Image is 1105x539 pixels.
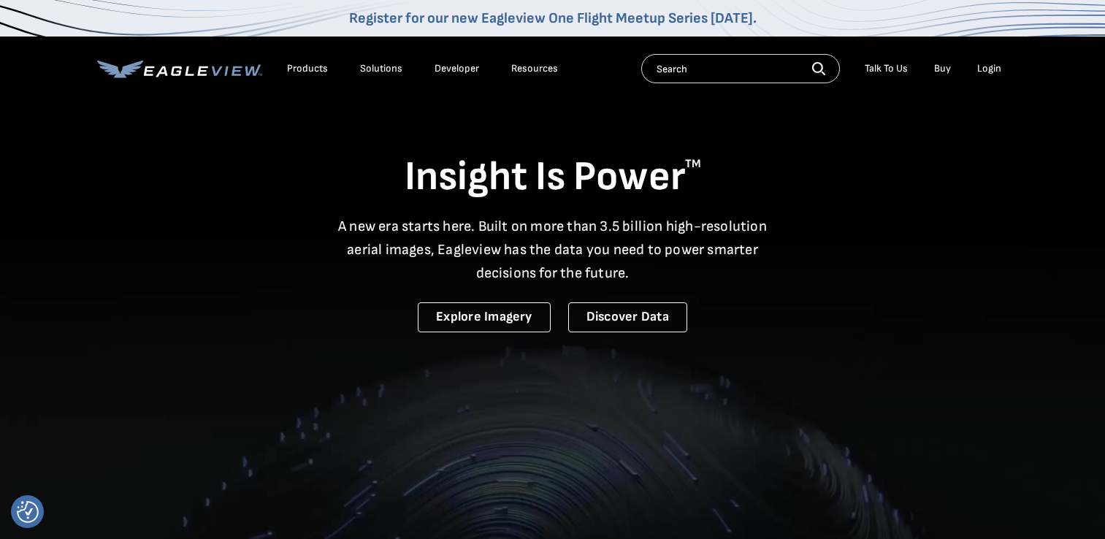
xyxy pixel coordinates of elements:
[685,157,701,171] sup: TM
[329,215,776,285] p: A new era starts here. Built on more than 3.5 billion high-resolution aerial images, Eagleview ha...
[287,62,328,75] div: Products
[865,62,908,75] div: Talk To Us
[568,302,687,332] a: Discover Data
[349,9,757,27] a: Register for our new Eagleview One Flight Meetup Series [DATE].
[641,54,840,83] input: Search
[435,62,479,75] a: Developer
[977,62,1001,75] div: Login
[511,62,558,75] div: Resources
[17,501,39,523] img: Revisit consent button
[17,501,39,523] button: Consent Preferences
[360,62,402,75] div: Solutions
[418,302,551,332] a: Explore Imagery
[97,152,1009,203] h1: Insight Is Power
[934,62,951,75] a: Buy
